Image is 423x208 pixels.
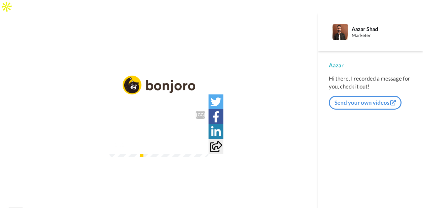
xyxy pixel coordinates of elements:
div: Marketer [352,33,412,38]
img: Full screen [196,141,203,148]
span: 6:12 [131,141,142,149]
img: logo_full.png [123,76,195,94]
span: / [127,141,129,149]
button: Send your own videos [329,96,402,110]
div: Aazar [329,61,412,69]
div: Hi there, I recorded a message for you, check it out! [329,75,412,90]
div: Aazar Shad [352,26,412,32]
span: 5:32 [114,141,126,149]
div: CC [196,112,205,118]
img: Profile Image [332,24,348,40]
